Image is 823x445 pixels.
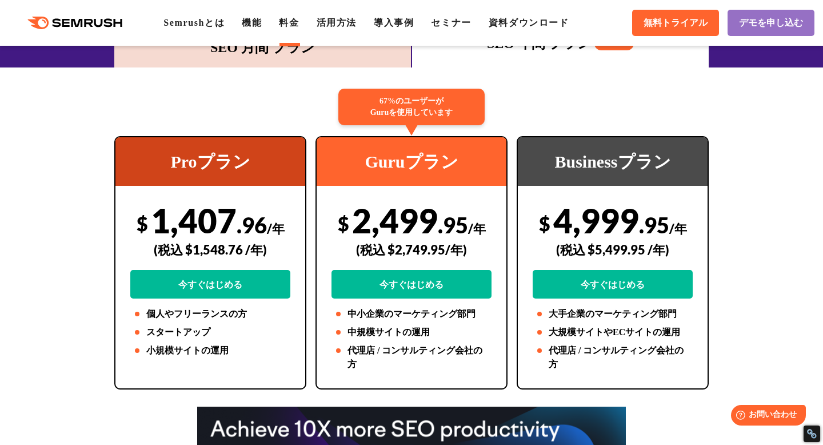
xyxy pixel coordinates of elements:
[728,10,814,36] a: デモを申し込む
[431,18,471,27] a: セミナー
[331,200,492,299] div: 2,499
[267,221,285,236] span: /年
[806,428,817,439] div: Restore Info Box &#10;&#10;NoFollow Info:&#10; META-Robots NoFollow: &#09;false&#10; META-Robots ...
[533,344,693,371] li: 代理店 / コンサルティング会社の方
[331,270,492,299] a: 今すぐはじめる
[331,229,492,270] div: (税込 $2,749.95/年)
[721,400,810,432] iframe: Help widget launcher
[338,89,485,125] div: 67%のユーザーが Guruを使用しています
[533,307,693,321] li: 大手企業のマーケティング部門
[130,270,290,299] a: 今すぐはじめる
[468,221,486,236] span: /年
[331,307,492,321] li: 中小企業のマーケティング部門
[639,212,669,238] span: .95
[338,212,349,235] span: $
[120,37,405,58] div: SEO 月間 プラン
[242,18,262,27] a: 機能
[632,10,719,36] a: 無料トライアル
[533,229,693,270] div: (税込 $5,499.95 /年)
[130,229,290,270] div: (税込 $1,548.76 /年)
[317,137,506,186] div: Guruプラン
[669,221,687,236] span: /年
[137,212,148,235] span: $
[130,325,290,339] li: スタートアップ
[374,18,414,27] a: 導入事例
[438,212,468,238] span: .95
[539,212,550,235] span: $
[331,344,492,371] li: 代理店 / コンサルティング会社の方
[130,344,290,357] li: 小規模サイトの運用
[518,137,708,186] div: Businessプラン
[237,212,267,238] span: .96
[115,137,305,186] div: Proプラン
[739,17,803,29] span: デモを申し込む
[317,18,357,27] a: 活用方法
[533,325,693,339] li: 大規模サイトやECサイトの運用
[130,307,290,321] li: 個人やフリーランスの方
[130,200,290,299] div: 1,407
[489,18,569,27] a: 資料ダウンロード
[331,325,492,339] li: 中規模サイトの運用
[533,200,693,299] div: 4,999
[279,18,299,27] a: 料金
[533,270,693,299] a: 今すぐはじめる
[163,18,225,27] a: Semrushとは
[644,17,708,29] span: 無料トライアル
